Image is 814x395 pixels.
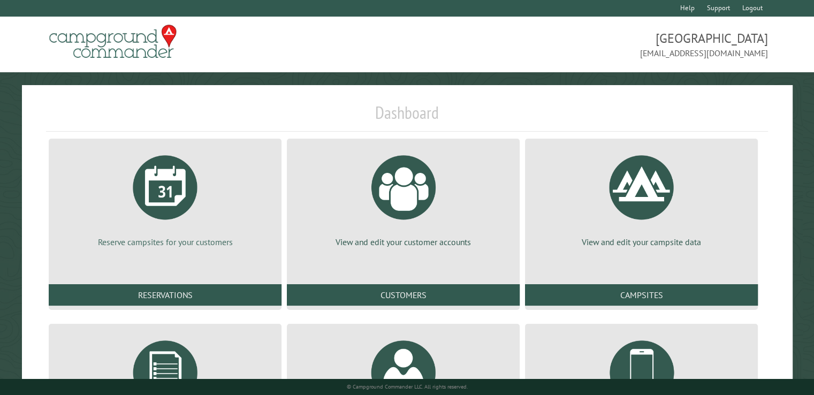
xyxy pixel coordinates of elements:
[538,147,745,248] a: View and edit your campsite data
[407,29,768,59] span: [GEOGRAPHIC_DATA] [EMAIL_ADDRESS][DOMAIN_NAME]
[49,284,282,306] a: Reservations
[62,147,269,248] a: Reserve campsites for your customers
[46,102,768,132] h1: Dashboard
[300,236,507,248] p: View and edit your customer accounts
[46,21,180,63] img: Campground Commander
[287,284,520,306] a: Customers
[347,383,468,390] small: © Campground Commander LLC. All rights reserved.
[538,236,745,248] p: View and edit your campsite data
[525,284,758,306] a: Campsites
[300,147,507,248] a: View and edit your customer accounts
[62,236,269,248] p: Reserve campsites for your customers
